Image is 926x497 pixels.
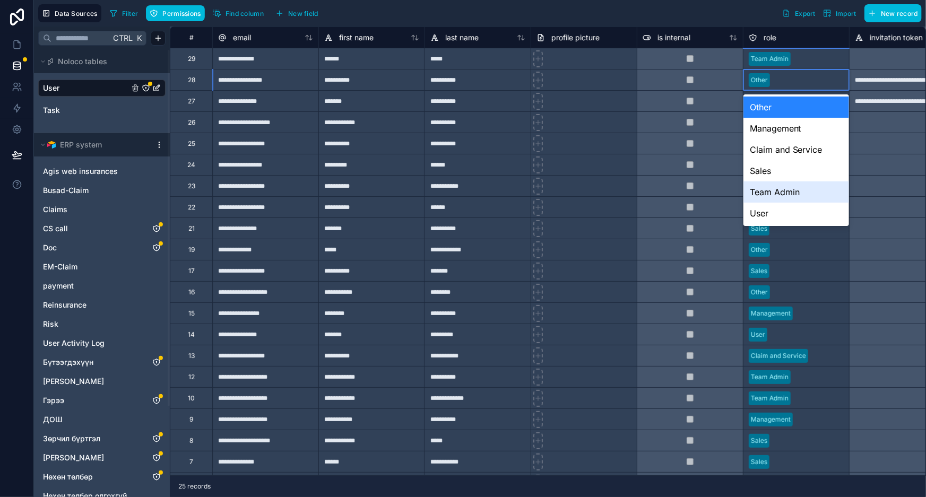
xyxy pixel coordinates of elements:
div: Busad-Claim [38,182,166,199]
span: Ctrl [112,31,134,45]
a: Гэрээ [43,395,140,406]
div: Other [751,245,768,255]
button: Airtable LogoERP system [38,137,151,152]
span: Claims [43,204,67,215]
span: User Activity Log [43,338,105,348]
button: Noloco tables [38,54,159,69]
div: 19 [188,246,195,254]
span: ДОШ [43,414,63,425]
a: Busad-Claim [43,185,140,196]
button: Data Sources [38,4,101,22]
span: Find column [226,10,264,18]
button: New field [272,5,322,21]
img: Airtable Logo [47,141,56,149]
div: 7 [189,458,193,466]
span: Import [836,10,856,18]
button: Export [778,4,819,22]
span: New record [881,10,918,18]
span: Permissions [162,10,201,18]
span: role [764,32,776,43]
span: 25 records [178,482,211,491]
div: 15 [188,309,195,318]
button: Permissions [146,5,204,21]
div: Sales [751,436,767,446]
a: Doc [43,242,140,253]
span: payment [43,281,74,291]
div: Нөхөн төлбөр [38,468,166,485]
div: 24 [187,161,195,169]
div: Management [743,118,849,139]
span: [PERSON_NAME] [43,376,104,387]
div: Claim and Service [751,351,806,361]
div: Management [751,309,791,318]
div: # [178,33,204,41]
span: User [43,83,59,93]
div: 28 [188,76,195,84]
div: CS call [38,220,166,237]
div: 23 [188,182,195,190]
span: Зөрчил бүртгэл [43,433,100,444]
div: Other [751,287,768,297]
a: Task [43,105,129,116]
div: Бүтээгдэхүүн [38,354,166,371]
span: Бүтээгдэхүүн [43,357,93,368]
a: Зөрчил бүртгэл [43,433,140,444]
a: Нөхөн төлбөр [43,472,140,482]
a: [PERSON_NAME] [43,376,140,387]
div: Зүйлийн дэлгэрэнгүй [38,449,166,466]
div: Reinsurance [38,297,166,313]
a: payment [43,281,140,291]
div: Other [743,97,849,118]
button: New record [864,4,922,22]
span: ERP system [60,139,102,150]
span: Filter [122,10,139,18]
span: invitation token [870,32,923,43]
span: Гэрээ [43,395,64,406]
a: Claims [43,204,140,215]
span: Busad-Claim [43,185,89,196]
span: is internal [657,32,690,43]
div: Other [751,75,768,85]
div: 12 [188,373,195,381]
button: Import [819,4,860,22]
div: 13 [188,352,195,360]
a: [PERSON_NAME] [43,452,140,463]
span: Task [43,105,60,116]
div: Sales [743,160,849,181]
a: Risk [43,319,140,329]
div: Team Admin [751,54,789,64]
div: 9 [189,415,193,424]
div: User Activity Log [38,335,166,352]
button: Filter [106,5,142,21]
div: User [751,330,765,339]
a: New record [860,4,922,22]
a: Permissions [146,5,209,21]
div: ДОШ [38,411,166,428]
a: Agis web insurances [43,166,140,177]
a: ДОШ [43,414,140,425]
span: profile picture [551,32,600,43]
div: 17 [188,267,195,275]
a: CS call [43,223,140,234]
div: 22 [188,203,195,212]
span: K [135,34,143,42]
div: 29 [188,55,195,63]
span: Risk [43,319,58,329]
div: Team Admin [751,372,789,382]
a: User Activity Log [43,338,140,348]
div: Doc [38,239,166,256]
a: Reinsurance [43,300,140,310]
a: User [43,83,129,93]
span: Нөхөн төлбөр [43,472,93,482]
button: Find column [209,5,267,21]
div: payment [38,277,166,294]
span: email [233,32,251,43]
span: Doc [43,242,57,253]
div: 16 [188,288,195,297]
span: Noloco tables [58,56,107,67]
div: Team Admin [743,181,849,203]
div: Management [751,415,791,424]
div: Гадагшаа хандалт [38,373,166,390]
a: EM-Claim [43,261,140,272]
div: Risk [38,316,166,333]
